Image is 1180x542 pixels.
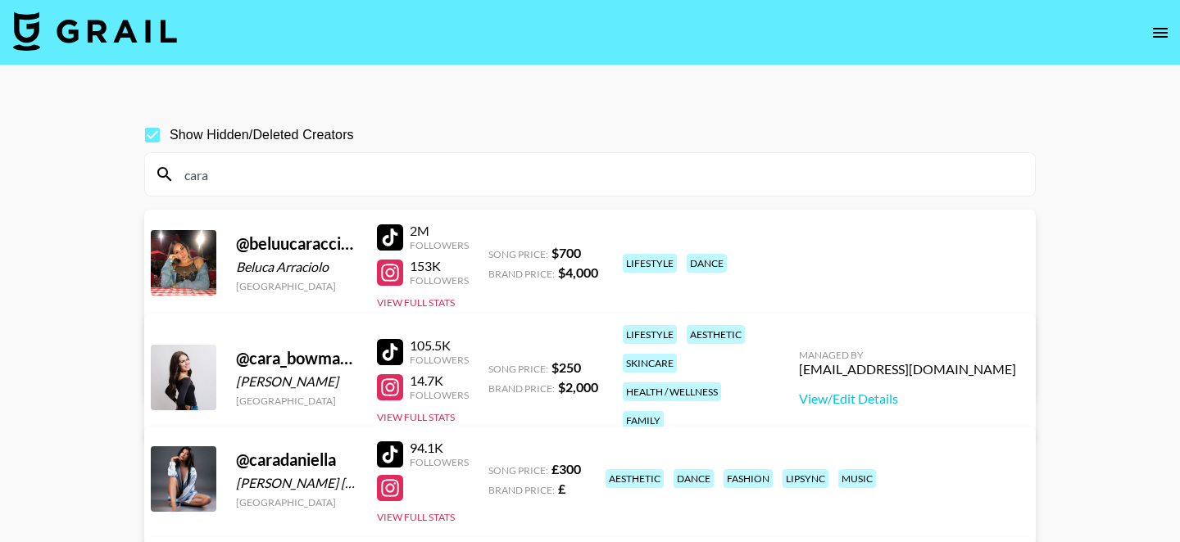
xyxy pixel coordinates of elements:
div: aesthetic [606,469,664,488]
div: @ cara_bowman12 [236,348,357,368]
div: Managed By [799,349,1016,361]
div: [GEOGRAPHIC_DATA] [236,496,357,508]
div: aesthetic [687,325,745,344]
button: open drawer [1144,16,1177,49]
span: Song Price: [488,248,548,260]
span: Brand Price: [488,484,555,496]
div: dance [687,254,727,273]
div: 14.7K [410,373,469,389]
div: lifestyle [623,325,677,344]
img: Grail Talent [13,11,177,51]
div: 105.5K [410,337,469,354]
button: View Full Stats [377,511,455,523]
div: @ beluucaracciolo [236,233,357,254]
div: 2M [410,223,469,239]
div: 94.1K [410,440,469,456]
div: Followers [410,274,469,287]
div: health / wellness [623,382,721,401]
span: Song Price: [488,464,548,477]
div: [GEOGRAPHIC_DATA] [236,395,357,407]
span: Brand Price: [488,382,555,395]
div: 153K [410,258,469,274]
div: @ caradaniella [236,449,357,470]
strong: $ 2,000 [558,379,598,395]
span: Show Hidden/Deleted Creators [170,125,354,145]
div: skincare [623,354,677,373]
div: Followers [410,389,469,401]
div: [PERSON_NAME] [PERSON_NAME] [236,475,357,491]
div: lifestyle [623,254,677,273]
span: Brand Price: [488,268,555,280]
div: Followers [410,239,469,251]
div: family [623,411,664,430]
strong: £ [558,481,565,496]
div: fashion [724,469,773,488]
div: [GEOGRAPHIC_DATA] [236,280,357,292]
input: Search by User Name [175,161,1025,187]
button: View Full Stats [377,411,455,423]
strong: $ 700 [551,245,581,260]
div: [PERSON_NAME] [236,373,357,390]
strong: $ 4,000 [558,264,598,280]
button: View Full Stats [377,296,455,309]
a: View/Edit Details [799,391,1016,407]
span: Song Price: [488,363,548,375]
div: [EMAIL_ADDRESS][DOMAIN_NAME] [799,361,1016,377]
div: Followers [410,354,469,366]
div: Beluca Arraciolo [236,259,357,275]
div: Followers [410,456,469,468]
strong: $ 250 [551,359,581,375]
div: dance [674,469,714,488]
strong: £ 300 [551,461,581,477]
div: lipsync [783,469,828,488]
div: music [838,469,876,488]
